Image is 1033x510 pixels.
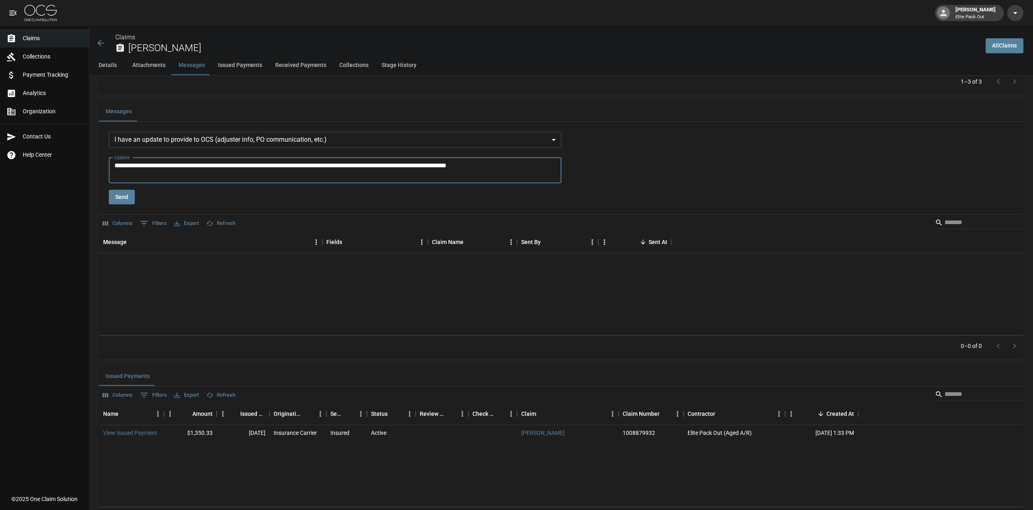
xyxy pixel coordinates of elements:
div: Message [99,231,322,253]
span: Analytics [23,89,82,97]
div: related-list tabs [99,102,1023,121]
button: Sort [343,408,355,419]
div: Created At [826,402,854,425]
button: Issued Payments [99,366,156,386]
div: Name [103,402,119,425]
button: Refresh [204,389,237,402]
div: Insurance Carrier [274,429,317,437]
button: Menu [152,408,164,420]
div: Status [371,402,388,425]
div: Name [99,402,164,425]
div: Issued Date [240,402,265,425]
button: Menu [314,408,326,420]
button: Menu [606,408,619,420]
div: Sent By [517,231,598,253]
div: Claim Name [432,231,464,253]
nav: breadcrumb [115,32,979,42]
div: [DATE] [217,425,270,441]
div: Claim Name [428,231,517,253]
button: Menu [671,408,684,420]
div: Elite Pack Out (Aged A/R) [684,425,785,441]
div: Claim Number [619,402,684,425]
span: Help Center [23,151,82,159]
div: Claim Number [623,402,660,425]
button: Sort [342,236,354,248]
button: Collections [333,56,375,75]
button: Messages [172,56,211,75]
div: © 2025 One Claim Solution [11,495,78,503]
button: Select columns [101,389,135,402]
button: Menu [505,236,517,248]
div: Check Number [472,402,494,425]
a: AllClaims [986,38,1023,53]
div: Active [371,429,386,437]
div: Status [367,402,416,425]
button: Menu [598,236,610,248]
div: related-list tabs [99,366,1023,386]
button: Send [109,190,135,205]
div: Originating From [270,402,326,425]
div: Issued Date [217,402,270,425]
div: Sent At [598,231,671,253]
a: [PERSON_NAME] [521,429,565,437]
button: Export [172,217,201,230]
button: Menu [416,236,428,248]
button: Received Payments [269,56,333,75]
div: Created At [785,402,858,425]
button: Sort [127,236,138,248]
button: Sort [715,408,727,419]
span: Claims [23,34,82,43]
div: Amount [164,402,217,425]
button: Sort [660,408,671,419]
span: Collections [23,52,82,61]
label: Update [114,154,130,161]
p: Elite Pack Out [955,14,996,21]
p: 0–0 of 0 [961,342,982,350]
div: Sent By [521,231,541,253]
div: Fields [322,231,428,253]
span: Organization [23,107,82,116]
div: 1008879932 [623,429,655,437]
button: open drawer [5,5,21,21]
div: Message [103,231,127,253]
button: Messages [99,102,138,121]
button: Menu [785,408,797,420]
a: View Issued Payment [103,429,157,437]
h2: [PERSON_NAME] [128,42,979,54]
div: Sent At [649,231,667,253]
div: [DATE] 1:33 PM [785,425,858,441]
a: Claims [115,33,135,41]
button: Refresh [204,217,237,230]
p: 1–3 of 3 [961,78,982,86]
button: Sort [229,408,240,419]
div: Search [935,388,1022,402]
button: Sort [181,408,192,419]
div: Amount [192,402,213,425]
div: I have an update to provide to OCS (adjuster info, PO communication, etc.) [109,132,561,148]
button: Stage History [375,56,423,75]
div: Fields [326,231,342,253]
button: Sort [303,408,314,419]
span: Payment Tracking [23,71,82,79]
div: Insured [330,429,349,437]
div: Sent To [330,402,343,425]
button: Sort [536,408,548,419]
button: Menu [403,408,416,420]
button: Menu [456,408,468,420]
button: Sort [445,408,456,419]
div: Search [935,216,1022,231]
div: Review Status [420,402,445,425]
button: Export [172,389,201,402]
div: Claim [521,402,536,425]
button: Sort [541,236,552,248]
div: [PERSON_NAME] [952,6,999,20]
button: Menu [773,408,785,420]
button: Menu [217,408,229,420]
button: Menu [355,408,367,420]
button: Attachments [126,56,172,75]
button: Details [89,56,126,75]
button: Menu [505,408,517,420]
div: Originating From [274,402,303,425]
button: Show filters [138,217,169,230]
div: Claim [517,402,619,425]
